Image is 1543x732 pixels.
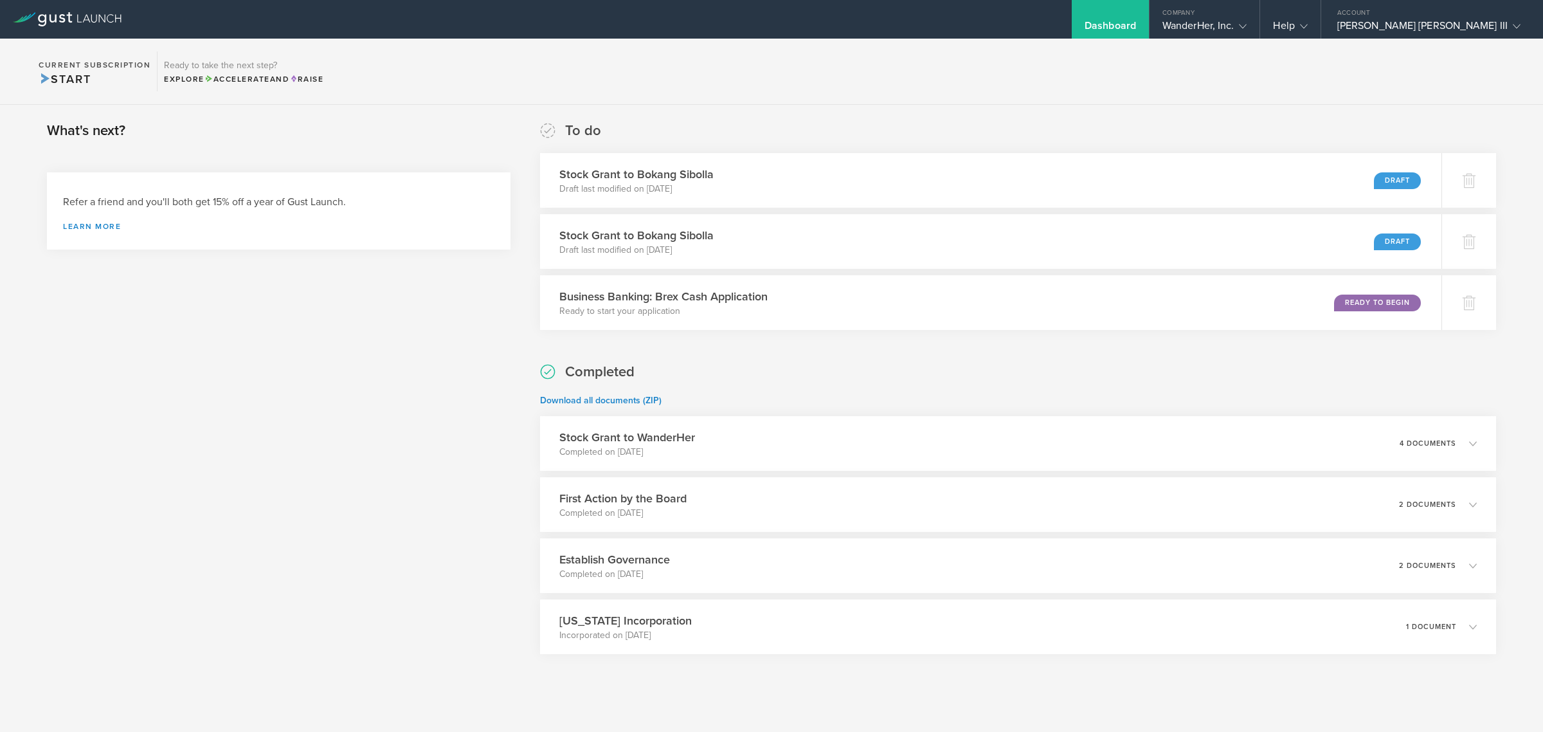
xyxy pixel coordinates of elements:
div: Draft [1374,233,1421,250]
div: Stock Grant to Bokang SibollaDraft last modified on [DATE]Draft [540,153,1441,208]
p: Ready to start your application [559,305,768,318]
p: Incorporated on [DATE] [559,629,692,642]
div: [PERSON_NAME] [PERSON_NAME] III [1337,19,1520,39]
h3: [US_STATE] Incorporation [559,612,692,629]
div: Business Banking: Brex Cash ApplicationReady to start your applicationReady to Begin [540,275,1441,330]
h2: What's next? [47,122,125,140]
h3: Refer a friend and you'll both get 15% off a year of Gust Launch. [63,195,494,210]
h3: Establish Governance [559,551,670,568]
div: Dashboard [1085,19,1136,39]
span: Raise [289,75,323,84]
div: Ready to Begin [1334,295,1421,311]
p: 2 documents [1399,562,1456,569]
p: Draft last modified on [DATE] [559,244,714,257]
p: Completed on [DATE] [559,568,670,581]
p: 2 documents [1399,501,1456,508]
a: Download all documents (ZIP) [540,395,662,406]
div: Explore [164,73,323,85]
h3: Business Banking: Brex Cash Application [559,288,768,305]
div: Ready to take the next step?ExploreAccelerateandRaise [157,51,330,91]
div: Stock Grant to Bokang SibollaDraft last modified on [DATE]Draft [540,214,1441,269]
div: Help [1273,19,1307,39]
p: Draft last modified on [DATE] [559,183,714,196]
h2: Completed [565,363,635,381]
p: 1 document [1406,623,1456,630]
span: Start [39,72,91,86]
div: WanderHer, Inc. [1162,19,1247,39]
span: Accelerate [204,75,270,84]
p: 4 documents [1400,440,1456,447]
h3: First Action by the Board [559,490,687,507]
h2: To do [565,122,601,140]
p: Completed on [DATE] [559,507,687,520]
a: Learn more [63,223,494,230]
span: and [204,75,290,84]
h2: Current Subscription [39,61,150,69]
h3: Stock Grant to WanderHer [559,429,695,446]
h3: Ready to take the next step? [164,61,323,70]
h3: Stock Grant to Bokang Sibolla [559,166,714,183]
p: Completed on [DATE] [559,446,695,459]
div: Draft [1374,172,1421,189]
h3: Stock Grant to Bokang Sibolla [559,227,714,244]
